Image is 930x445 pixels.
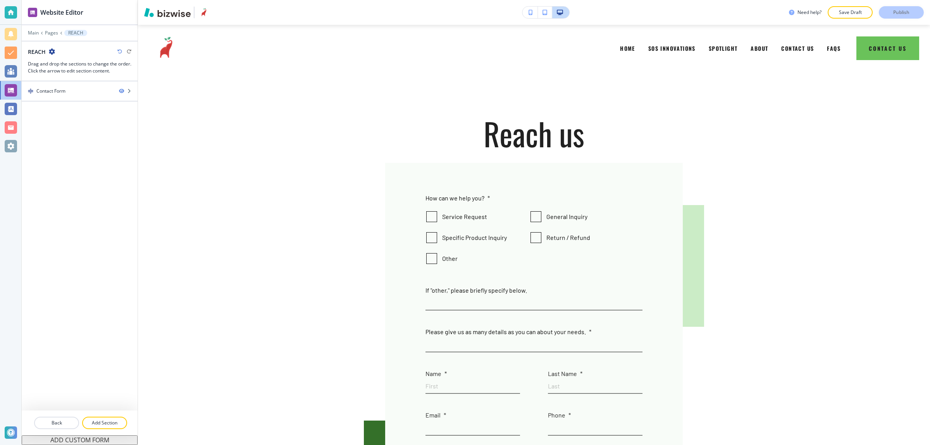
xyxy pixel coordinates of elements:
span: General Inquiry [546,213,587,220]
p: Last Name [548,369,577,379]
span: CONTACT US [781,44,814,52]
div: DragContact Form [22,81,138,101]
button: Back [34,417,79,429]
button: Pages [45,30,58,36]
span: ABOUT [751,44,768,52]
img: Bizwise Logo [144,8,191,17]
span: SOS INNOVATIONS [648,44,696,52]
button: Add Section [82,417,127,429]
img: Drag [28,88,33,94]
img: PPE Plant [150,32,182,64]
span: FAQS [827,44,840,52]
span: SPOTLIGHT [709,44,738,52]
p: Save Draft [838,9,863,16]
span: Please give us as many details as you can about your needs. [425,328,586,335]
button: Main [28,30,39,36]
p: Name [425,369,441,379]
p: Reach us [484,118,584,149]
img: editor icon [28,8,37,17]
h3: Drag and drop the sections to change the order. Click the arrow to edit section content. [28,60,131,74]
h2: Website Editor [40,8,83,17]
span: Service Request [442,213,487,220]
h3: Need help? [797,9,821,16]
img: Your Logo [198,6,210,19]
span: Specific Product Inquiry [442,234,507,241]
button: Contact Us [856,36,919,60]
p: Phone [548,410,565,420]
p: REACH [68,30,83,36]
span: Other [442,255,458,262]
p: Email [425,410,441,420]
button: REACH [64,30,87,36]
h2: REACH [28,48,46,56]
p: Add Section [83,419,126,426]
button: ADD CUSTOM FORM [22,435,138,445]
span: How can we help you? [425,194,484,202]
span: Return /​ Refund [546,234,590,241]
p: Back [35,419,78,426]
span: If "other," please briefly specify below. [425,286,527,294]
span: HOME [620,44,635,52]
div: Contact Form [36,88,65,95]
button: Save Draft [828,6,873,19]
